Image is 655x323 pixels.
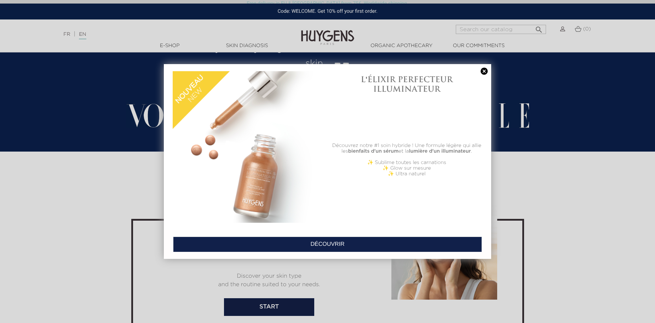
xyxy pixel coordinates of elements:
[331,160,483,165] p: ✨ Sublime toutes les carnations
[173,237,482,252] a: DÉCOUVRIR
[331,75,483,93] h1: L'ÉLIXIR PERFECTEUR ILLUMINATEUR
[331,171,483,177] p: ✨ Ultra naturel
[409,149,471,154] b: lumière d'un illuminateur
[331,143,483,154] p: Découvrez notre #1 soin hybride ! Une formule légère qui allie les et la .
[348,149,399,154] b: bienfaits d'un sérum
[331,165,483,171] p: ✨ Glow sur mesure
